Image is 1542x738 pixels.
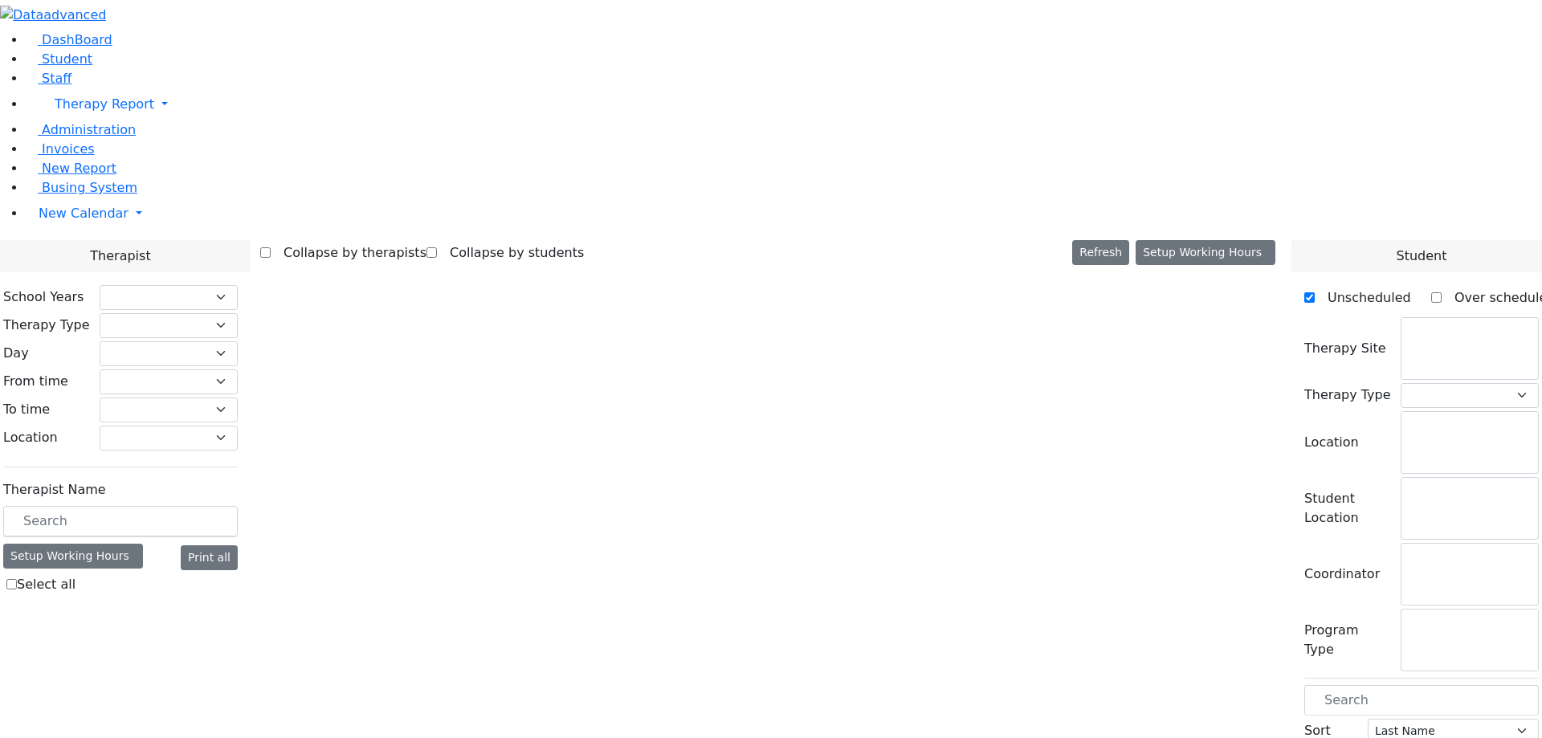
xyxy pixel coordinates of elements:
button: Setup Working Hours [1136,240,1275,265]
span: Student [42,51,92,67]
span: Therapist [90,247,150,266]
a: Administration [26,122,136,137]
label: Collapse by students [437,240,584,266]
span: DashBoard [42,32,112,47]
a: Therapy Report [26,88,1542,120]
label: From time [3,372,68,391]
span: Administration [42,122,136,137]
a: New Calendar [26,198,1542,230]
label: Unscheduled [1315,285,1411,311]
label: Coordinator [1304,565,1380,584]
a: Student [26,51,92,67]
label: Therapist Name [3,480,106,499]
span: Staff [42,71,71,86]
label: To time [3,400,50,419]
span: Therapy Report [55,96,154,112]
label: Therapy Type [1304,385,1391,405]
label: Location [1304,433,1359,452]
label: Therapy Type [3,316,90,335]
button: Print all [181,545,238,570]
label: Day [3,344,29,363]
button: Refresh [1072,240,1129,265]
span: Invoices [42,141,95,157]
div: Setup Working Hours [3,544,143,569]
input: Search [3,506,238,536]
a: DashBoard [26,32,112,47]
label: Program Type [1304,621,1391,659]
a: Staff [26,71,71,86]
label: Select all [17,575,75,594]
label: Therapy Site [1304,339,1386,358]
span: Student [1396,247,1446,266]
span: New Calendar [39,206,128,221]
label: School Years [3,287,84,307]
label: Location [3,428,58,447]
a: New Report [26,161,116,176]
span: Busing System [42,180,137,195]
label: Student Location [1304,489,1391,528]
input: Search [1304,685,1539,716]
a: Busing System [26,180,137,195]
a: Invoices [26,141,95,157]
label: Collapse by therapists [271,240,426,266]
span: New Report [42,161,116,176]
